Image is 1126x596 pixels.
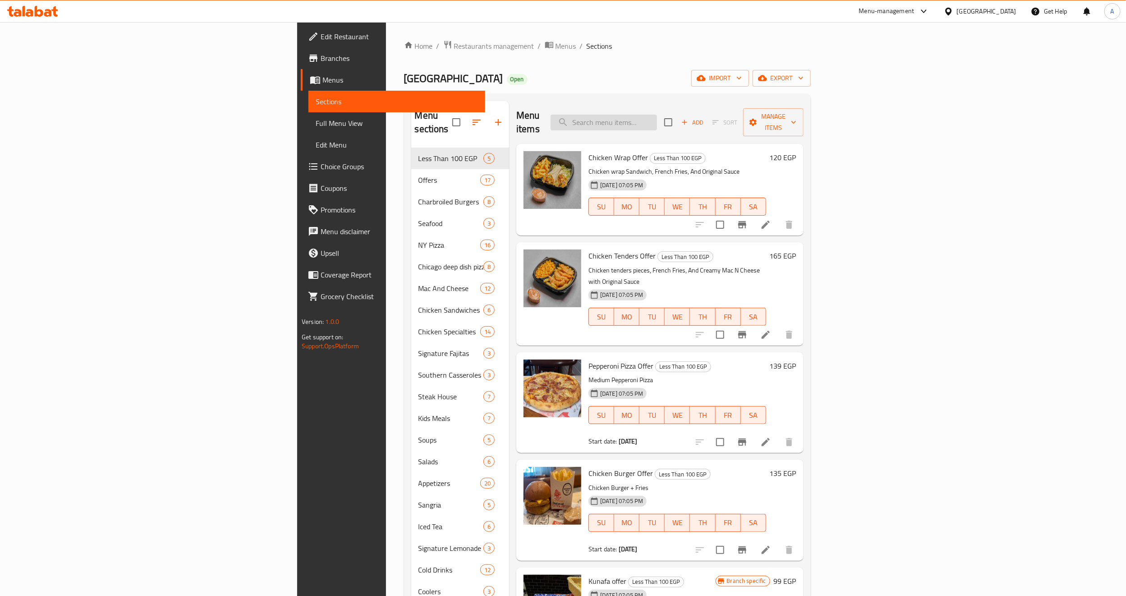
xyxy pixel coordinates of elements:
[483,261,495,272] div: items
[418,196,483,207] span: Charbroiled Burgers
[454,41,534,51] span: Restaurants management
[707,116,743,129] span: Select section first
[301,221,485,242] a: Menu disclaimer
[778,539,800,561] button: delete
[418,175,480,185] span: Offers
[301,242,485,264] a: Upsell
[716,198,741,216] button: FR
[711,541,730,559] span: Select to update
[668,516,686,529] span: WE
[731,324,753,346] button: Branch-specific-item
[618,200,636,213] span: MO
[418,153,483,164] div: Less Than 100 EGP
[593,200,611,213] span: SU
[778,431,800,453] button: delete
[694,409,712,422] span: TH
[481,566,494,574] span: 12
[1111,6,1114,16] span: A
[418,456,483,467] span: Salads
[597,291,647,299] span: [DATE] 07:05 PM
[760,437,771,448] a: Edit menu item
[484,306,494,314] span: 6
[322,74,478,85] span: Menus
[588,574,626,588] span: Kunafa offer
[957,6,1016,16] div: [GEOGRAPHIC_DATA]
[418,326,480,337] div: Chicken Specialties
[665,198,690,216] button: WE
[516,109,540,136] h2: Menu items
[483,348,495,359] div: items
[524,360,581,417] img: Pepperoni Pizza Offer
[629,577,684,587] span: Less Than 100 EGP
[418,434,483,445] div: Soups
[316,139,478,150] span: Edit Menu
[302,316,324,328] span: Version:
[656,361,711,372] span: Less Than 100 EGP
[741,308,766,326] button: SA
[643,516,661,529] span: TU
[484,522,494,531] span: 6
[411,256,510,277] div: Chicago deep dish pizza8
[418,305,483,315] span: Chicken Sandwiches
[618,409,636,422] span: MO
[481,284,494,293] span: 12
[588,265,766,287] p: Chicken tenders pieces, French Fries, And Creamy Mac N Cheese with Original Sauce
[418,261,483,272] span: Chicago deep dish pizza
[302,340,359,352] a: Support.OpsPlatform
[587,41,612,51] span: Sections
[538,41,541,51] li: /
[418,218,483,229] div: Seafood
[699,73,742,84] span: import
[556,41,576,51] span: Menus
[481,241,494,249] span: 16
[480,283,495,294] div: items
[484,393,494,401] span: 7
[404,40,811,52] nav: breadcrumb
[678,116,707,129] span: Add item
[411,342,510,364] div: Signature Fajitas3
[321,53,478,64] span: Branches
[301,69,485,91] a: Menus
[719,310,737,323] span: FR
[588,514,614,532] button: SU
[774,575,796,587] h6: 99 EGP
[418,521,483,532] span: Iced Tea
[480,240,495,250] div: items
[524,467,581,525] img: Chicken Burger Offer
[411,148,510,169] div: Less Than 100 EGP5
[691,70,749,87] button: import
[483,543,495,554] div: items
[580,41,583,51] li: /
[760,73,804,84] span: export
[418,499,483,510] div: Sangria
[619,435,638,447] b: [DATE]
[639,308,665,326] button: TU
[301,156,485,177] a: Choice Groups
[404,68,503,88] span: [GEOGRAPHIC_DATA]
[639,406,665,424] button: TU
[659,113,678,132] span: Select section
[316,118,478,129] span: Full Menu View
[301,26,485,47] a: Edit Restaurant
[741,198,766,216] button: SA
[443,40,534,52] a: Restaurants management
[643,200,661,213] span: TU
[628,577,684,587] div: Less Than 100 EGP
[680,117,704,128] span: Add
[694,516,712,529] span: TH
[545,40,576,52] a: Menus
[301,199,485,221] a: Promotions
[597,497,647,505] span: [DATE] 07:05 PM
[745,516,763,529] span: SA
[614,406,639,424] button: MO
[711,433,730,452] span: Select to update
[655,469,710,480] span: Less Than 100 EGP
[750,111,796,134] span: Manage items
[668,310,686,323] span: WE
[484,414,494,423] span: 7
[588,467,653,480] span: Chicken Burger Offer
[770,467,796,480] h6: 135 EGP
[743,108,804,136] button: Manage items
